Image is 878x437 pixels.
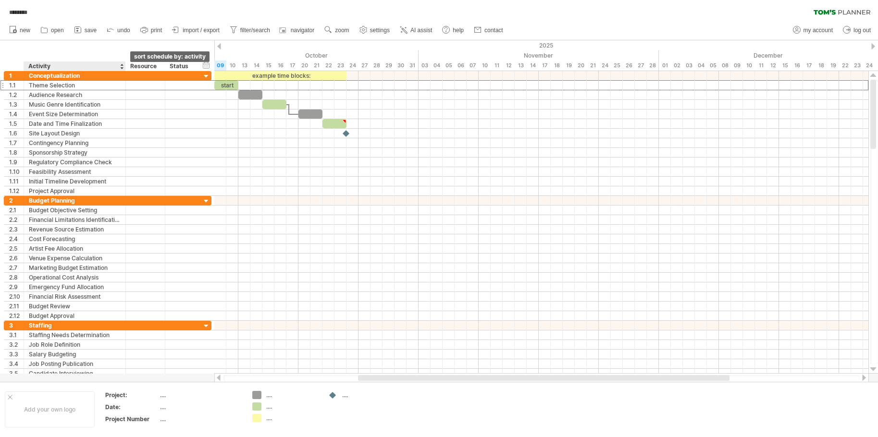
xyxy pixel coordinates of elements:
div: Job Role Definition [29,340,121,349]
span: settings [370,27,390,34]
div: 2 [9,196,24,205]
div: 1.12 [9,186,24,195]
a: open [38,24,67,36]
div: sort schedule by: activity [130,51,210,62]
div: Tuesday, 4 November 2025 [431,61,443,71]
div: Budget Planning [29,196,121,205]
div: 2.5 [9,244,24,253]
a: navigator [278,24,317,36]
div: 3.5 [9,369,24,378]
div: Marketing Budget Estimation [29,263,121,272]
div: 3.3 [9,350,24,359]
div: Event Size Determination [29,109,121,119]
div: Thursday, 11 December 2025 [755,61,767,71]
div: Emergency Fund Allocation [29,282,121,291]
div: Budget Approval [29,311,121,320]
div: Resource [130,61,160,71]
span: my account [804,27,833,34]
div: Contingency Planning [29,138,121,147]
div: Budget Review [29,302,121,311]
div: Wednesday, 15 October 2025 [262,61,274,71]
div: 3.2 [9,340,24,349]
span: navigator [291,27,314,34]
div: Friday, 5 December 2025 [707,61,719,71]
a: zoom [322,24,352,36]
div: Monday, 17 November 2025 [539,61,551,71]
div: Thursday, 30 October 2025 [395,61,407,71]
div: Wednesday, 29 October 2025 [383,61,395,71]
div: 2.2 [9,215,24,224]
div: Monday, 13 October 2025 [238,61,250,71]
div: Friday, 21 November 2025 [587,61,599,71]
div: Monday, 24 November 2025 [599,61,611,71]
div: Staffing [29,321,121,330]
div: 3 [9,321,24,330]
div: Salary Budgeting [29,350,121,359]
div: 2.10 [9,292,24,301]
div: Date: [105,403,158,411]
div: Monday, 1 December 2025 [659,61,671,71]
div: Wednesday, 5 November 2025 [443,61,455,71]
div: Wednesday, 3 December 2025 [683,61,695,71]
div: Wednesday, 24 December 2025 [863,61,875,71]
div: Monday, 20 October 2025 [298,61,310,71]
span: print [151,27,162,34]
div: Tuesday, 16 December 2025 [791,61,803,71]
div: Feasibility Assessment [29,167,121,176]
div: 1.9 [9,158,24,167]
div: .... [266,391,319,399]
div: Wednesday, 26 November 2025 [623,61,635,71]
span: filter/search [240,27,270,34]
div: Monday, 15 December 2025 [779,61,791,71]
div: November 2025 [419,50,659,61]
div: Conceptualization [29,71,121,80]
div: Tuesday, 9 December 2025 [731,61,743,71]
div: Tuesday, 11 November 2025 [491,61,503,71]
div: 2.8 [9,273,24,282]
div: Venue Expense Calculation [29,254,121,263]
div: Music Genre Identification [29,100,121,109]
div: Monday, 3 November 2025 [419,61,431,71]
div: example time blocks: [214,71,346,80]
div: .... [342,391,395,399]
div: 2.11 [9,302,24,311]
div: Thursday, 16 October 2025 [274,61,286,71]
div: Budget Objective Setting [29,206,121,215]
div: Cost Forecasting [29,234,121,243]
div: 2.6 [9,254,24,263]
div: Friday, 10 October 2025 [226,61,238,71]
a: AI assist [397,24,435,36]
span: undo [117,27,130,34]
div: Wednesday, 12 November 2025 [503,61,515,71]
div: Project Number [105,415,158,423]
span: import / export [183,27,220,34]
div: Thursday, 6 November 2025 [455,61,467,71]
div: Wednesday, 10 December 2025 [743,61,755,71]
a: print [138,24,165,36]
div: 2.4 [9,234,24,243]
div: 1.10 [9,167,24,176]
div: .... [160,415,241,423]
div: Tuesday, 18 November 2025 [551,61,563,71]
div: October 2025 [142,50,419,61]
div: Monday, 27 October 2025 [359,61,371,71]
div: 2.7 [9,263,24,272]
div: Friday, 28 November 2025 [647,61,659,71]
div: Tuesday, 2 December 2025 [671,61,683,71]
div: Wednesday, 19 November 2025 [563,61,575,71]
div: Financial Risk Assessment [29,292,121,301]
div: .... [266,402,319,411]
div: 2.9 [9,282,24,291]
div: Date and Time Finalization [29,119,121,128]
a: log out [841,24,874,36]
a: filter/search [227,24,273,36]
div: Activity [28,61,120,71]
span: AI assist [410,27,432,34]
div: Project: [105,391,158,399]
div: Audience Research [29,90,121,99]
div: Tuesday, 21 October 2025 [310,61,322,71]
div: Monday, 8 December 2025 [719,61,731,71]
div: 2.1 [9,206,24,215]
div: Artist Fee Allocation [29,244,121,253]
div: Job Posting Publication [29,359,121,368]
